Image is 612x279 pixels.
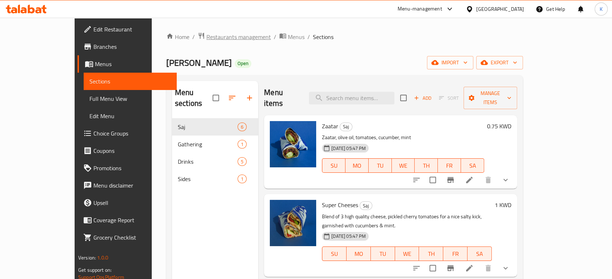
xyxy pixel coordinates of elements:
span: Edit Restaurant [93,25,171,34]
h2: Menu items [264,87,300,109]
button: MO [347,246,371,261]
a: Full Menu View [84,90,177,107]
button: SA [461,158,484,173]
span: WE [398,249,416,259]
button: Branch-specific-item [442,171,459,189]
a: Edit Restaurant [77,21,177,38]
span: Upsell [93,198,171,207]
button: SU [322,246,347,261]
span: Select to update [425,261,440,276]
button: WE [392,158,415,173]
div: Gathering1 [172,136,258,153]
div: Saj [360,201,372,210]
span: Open [235,60,251,66]
div: items [238,123,247,131]
button: SU [322,158,345,173]
button: FR [443,246,468,261]
a: Restaurants management [198,32,271,42]
span: MO [349,249,368,259]
span: TH [418,160,435,171]
img: Zaatar [270,121,316,167]
p: Zaatar, olive oil, tomatoes, cucumber, mint [322,133,484,142]
span: Restaurants management [206,33,271,41]
span: SU [325,249,344,259]
button: TU [369,158,392,173]
span: Select to update [425,172,440,188]
span: Manage items [469,89,511,107]
span: SU [325,160,343,171]
button: export [476,56,523,69]
a: Coupons [77,142,177,159]
li: / [307,33,310,41]
span: Menu disclaimer [93,181,171,190]
button: Add [411,93,434,104]
span: Sides [178,175,238,183]
span: Gathering [178,140,238,149]
a: Home [166,33,189,41]
span: export [482,58,517,67]
nav: breadcrumb [166,32,523,42]
button: TU [371,246,395,261]
span: Add [413,94,432,102]
span: Select section [396,90,411,106]
span: Saj [360,202,372,210]
span: Menus [95,60,171,68]
span: Sections [313,33,334,41]
button: TH [419,246,443,261]
button: WE [395,246,419,261]
span: [DATE] 05:47 PM [328,233,369,240]
button: sort-choices [408,171,425,189]
span: [PERSON_NAME] [166,55,232,71]
svg: Show Choices [501,176,510,184]
button: Branch-specific-item [442,259,459,277]
span: WE [395,160,412,171]
span: FR [446,249,465,259]
button: sort-choices [408,259,425,277]
div: Menu-management [398,5,442,13]
span: Super Cheeses [322,199,358,210]
div: Saj6 [172,118,258,136]
a: Grocery Checklist [77,229,177,246]
div: Drinks5 [172,153,258,170]
div: items [238,157,247,166]
span: Promotions [93,164,171,172]
span: Select all sections [208,90,223,106]
p: Blend of 3 high quality cheese, pickled cherry tomatoes for a nice salty kick, garnished with cuc... [322,212,492,230]
img: Super Cheeses [270,200,316,246]
nav: Menu sections [172,115,258,190]
span: Coverage Report [93,216,171,224]
span: K [600,5,603,13]
a: Coverage Report [77,211,177,229]
span: [DATE] 05:47 PM [328,145,369,152]
span: SA [464,160,481,171]
button: SA [468,246,492,261]
span: Zaatar [322,121,338,132]
a: Menus [77,55,177,73]
span: 6 [238,124,246,130]
button: show more [497,259,514,277]
span: Branches [93,42,171,51]
span: 5 [238,158,246,165]
button: Add section [241,89,258,107]
button: delete [479,259,497,277]
span: Select section first [434,93,464,104]
div: Saj [340,123,352,131]
span: import [433,58,468,67]
span: TU [374,249,392,259]
a: Upsell [77,194,177,211]
span: MO [348,160,366,171]
button: Manage items [464,87,517,109]
a: Branches [77,38,177,55]
span: FR [441,160,458,171]
span: 1 [238,141,246,148]
span: Sections [89,77,171,86]
span: 1.0.0 [97,253,108,262]
button: FR [438,158,461,173]
span: Coupons [93,146,171,155]
a: Menus [279,32,305,42]
svg: Show Choices [501,264,510,272]
h6: 1 KWD [495,200,511,210]
h2: Menu sections [175,87,213,109]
